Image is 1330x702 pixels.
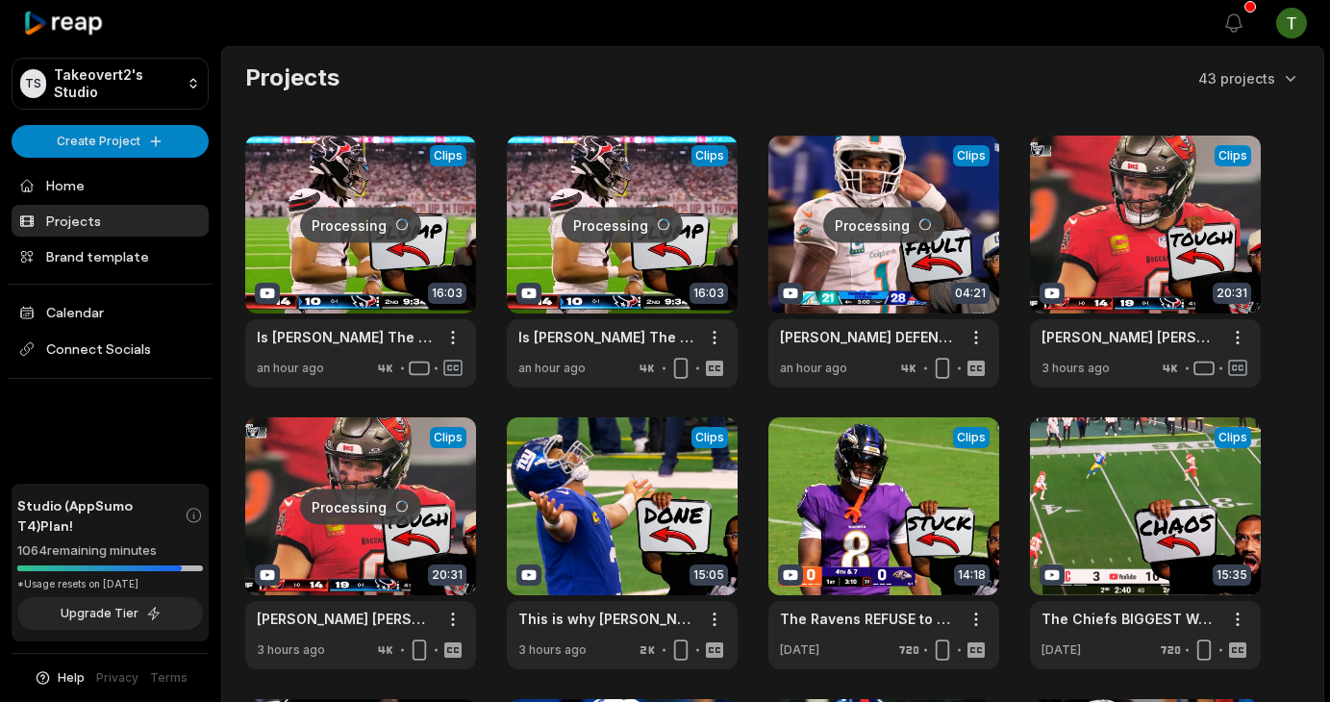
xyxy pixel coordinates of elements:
a: Calendar [12,296,209,328]
a: [PERSON_NAME] [PERSON_NAME] SLASHES Texans Defense on FINAL DRIVE OF THE GAME [257,609,434,629]
button: Create Project [12,125,209,158]
a: This is why [PERSON_NAME] will be BENCHED [DATE] [518,609,695,629]
div: 1064 remaining minutes [17,541,203,561]
span: Connect Socials [12,332,209,366]
h2: Projects [245,63,339,93]
a: Brand template [12,240,209,272]
a: Home [12,169,209,201]
a: Terms [150,669,188,687]
a: Is [PERSON_NAME] The Reason Texans Keep LOSING Close Games? [518,327,695,347]
a: The Chiefs BIGGEST Weakness is their UNDISCIPLINED Defense! [1041,609,1218,629]
a: [PERSON_NAME] [PERSON_NAME] SLASHES Texans Defense on FINAL DRIVE OF THE GAME [1041,327,1218,347]
a: Is [PERSON_NAME] The Reason Texans Keep LOSING Close Games? [257,327,434,347]
button: 43 projects [1198,68,1300,88]
a: [PERSON_NAME] DEFENDED THIS?! [PERSON_NAME]'s Eyes Gave It Away! INT Breakdown vs Bills [780,327,957,347]
div: *Usage resets on [DATE] [17,577,203,591]
a: Privacy [96,669,138,687]
a: The Ravens REFUSE to help [PERSON_NAME] on 3rd Down! [780,609,957,629]
button: Help [34,669,85,687]
span: Studio (AppSumo T4) Plan! [17,495,185,536]
p: Takeovert2's Studio [54,66,178,101]
div: TS [20,69,46,98]
button: Upgrade Tier [17,597,203,630]
a: Projects [12,205,209,237]
span: Help [58,669,85,687]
